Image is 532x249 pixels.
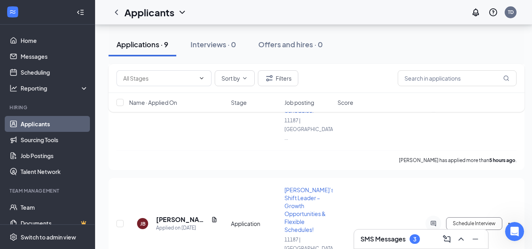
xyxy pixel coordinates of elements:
[124,6,174,19] h1: Applicants
[446,217,502,230] button: Schedule Interview
[156,215,208,224] h5: [PERSON_NAME]-[PERSON_NAME]
[455,233,467,245] button: ChevronUp
[503,75,509,81] svg: MagnifyingGlass
[242,75,248,81] svg: ChevronDown
[258,70,298,86] button: Filter Filters
[10,233,17,241] svg: Settings
[10,187,87,194] div: Team Management
[413,236,416,243] div: 3
[21,132,88,148] a: Sourcing Tools
[398,70,517,86] input: Search in applications
[215,70,255,86] button: Sort byChevronDown
[429,220,438,227] svg: ActiveChat
[21,48,88,64] a: Messages
[338,98,353,106] span: Score
[440,233,453,245] button: ComposeMessage
[265,73,274,83] svg: Filter
[221,75,240,81] span: Sort by
[284,186,334,233] span: [PERSON_NAME]’s Shift Leader – Growth Opportunities & Flexible Schedules!
[469,233,482,245] button: Minimize
[76,8,84,16] svg: Collapse
[21,199,88,215] a: Team
[191,39,236,49] div: Interviews · 0
[456,234,466,244] svg: ChevronUp
[211,216,217,223] svg: Document
[112,8,121,17] svg: ChevronLeft
[360,235,406,243] h3: SMS Messages
[21,164,88,180] a: Talent Network
[505,222,524,241] iframe: Intercom live chat
[198,75,205,81] svg: ChevronDown
[21,84,89,92] div: Reporting
[156,224,217,232] div: Applied on [DATE]
[442,234,452,244] svg: ComposeMessage
[488,8,498,17] svg: QuestionInfo
[10,104,87,111] div: Hiring
[129,98,177,106] span: Name · Applied On
[399,157,517,164] p: [PERSON_NAME] has applied more than .
[21,33,88,48] a: Home
[9,8,17,16] svg: WorkstreamLogo
[258,39,323,49] div: Offers and hires · 0
[231,220,280,228] div: Application
[471,8,481,17] svg: Notifications
[123,74,195,83] input: All Stages
[489,157,515,163] b: 5 hours ago
[21,233,76,241] div: Switch to admin view
[21,64,88,80] a: Scheduling
[471,234,480,244] svg: Minimize
[21,215,88,231] a: DocumentsCrown
[10,84,17,92] svg: Analysis
[231,98,247,106] span: Stage
[177,8,187,17] svg: ChevronDown
[21,148,88,164] a: Job Postings
[284,98,314,106] span: Job posting
[140,220,145,227] div: JB
[507,219,517,228] svg: Ellipses
[508,9,514,15] div: TD
[284,118,335,141] span: 11187 | [GEOGRAPHIC_DATA] ...
[116,39,168,49] div: Applications · 9
[21,116,88,132] a: Applicants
